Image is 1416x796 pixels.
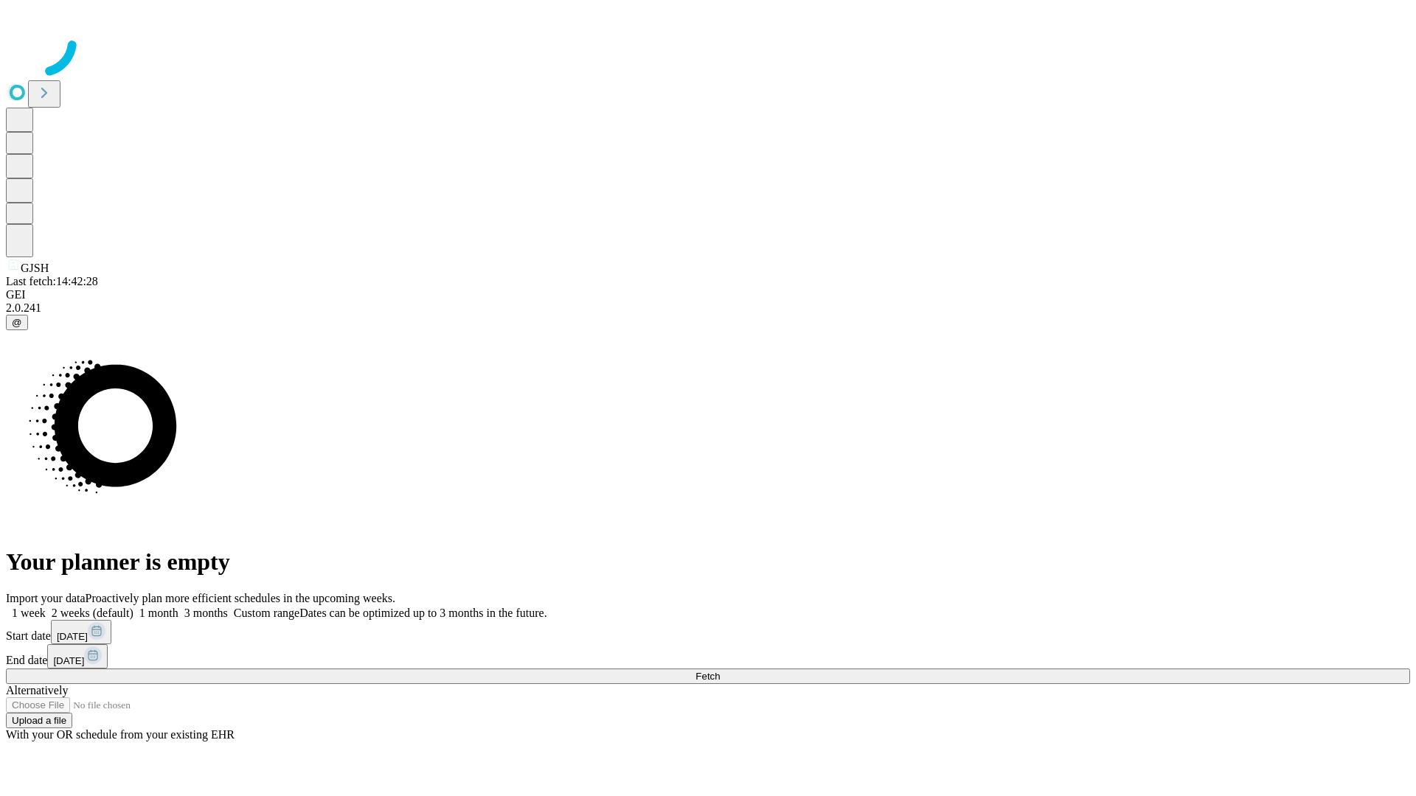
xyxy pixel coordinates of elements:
[6,315,28,330] button: @
[139,607,178,619] span: 1 month
[695,671,720,682] span: Fetch
[86,592,395,604] span: Proactively plan more efficient schedules in the upcoming weeks.
[12,317,22,328] span: @
[6,713,72,728] button: Upload a file
[6,275,98,287] span: Last fetch: 14:42:28
[6,620,1410,644] div: Start date
[6,684,68,696] span: Alternatively
[52,607,133,619] span: 2 weeks (default)
[299,607,546,619] span: Dates can be optimized up to 3 months in the future.
[57,631,88,642] span: [DATE]
[6,592,86,604] span: Import your data
[6,644,1410,668] div: End date
[53,655,84,666] span: [DATE]
[6,668,1410,684] button: Fetch
[21,262,49,274] span: GJSH
[234,607,299,619] span: Custom range
[51,620,111,644] button: [DATE]
[12,607,46,619] span: 1 week
[6,288,1410,301] div: GEI
[47,644,108,668] button: [DATE]
[6,301,1410,315] div: 2.0.241
[184,607,228,619] span: 3 months
[6,548,1410,576] h1: Your planner is empty
[6,728,235,741] span: With your OR schedule from your existing EHR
